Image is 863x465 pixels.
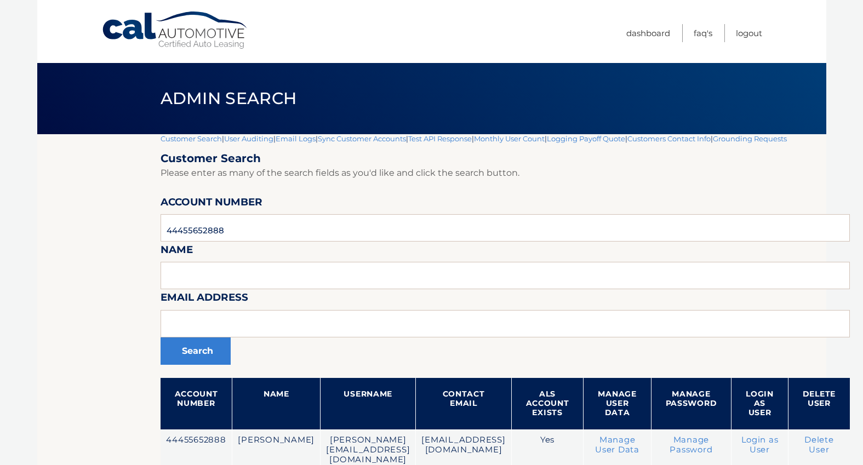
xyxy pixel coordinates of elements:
th: Delete User [788,378,850,429]
a: Sync Customer Accounts [318,134,406,143]
label: Account Number [161,194,262,214]
th: Manage User Data [584,378,651,429]
a: Manage User Data [595,435,639,455]
a: Cal Automotive [101,11,249,50]
a: FAQ's [694,24,712,42]
p: Please enter as many of the search fields as you'd like and click the search button. [161,165,850,181]
a: Test API Response [408,134,472,143]
a: Customer Search [161,134,222,143]
a: Delete User [804,435,834,455]
a: Customers Contact Info [627,134,711,143]
th: Name [232,378,321,429]
label: Email Address [161,289,248,309]
a: Login as User [741,435,779,455]
th: ALS Account Exists [511,378,584,429]
a: Grounding Requests [713,134,787,143]
a: User Auditing [224,134,273,143]
a: Email Logs [276,134,316,143]
th: Username [321,378,416,429]
button: Search [161,337,231,365]
a: Monthly User Count [474,134,545,143]
h2: Customer Search [161,152,850,165]
a: Logging Payoff Quote [547,134,625,143]
label: Name [161,242,193,262]
span: Admin Search [161,88,297,108]
a: Dashboard [626,24,670,42]
th: Contact Email [416,378,511,429]
th: Manage Password [651,378,731,429]
th: Account Number [161,378,232,429]
a: Logout [736,24,762,42]
a: Manage Password [670,435,712,455]
th: Login as User [731,378,788,429]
